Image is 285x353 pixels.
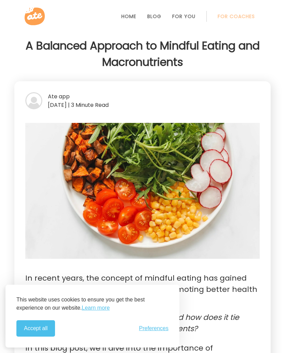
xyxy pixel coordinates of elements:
a: Blog [147,14,161,19]
p: This website uses cookies to ensure you get the best experience on our website. [16,296,168,312]
a: For Coaches [218,14,255,19]
h1: A Balanced Approach to Mindful Eating and Macronutrients [8,38,277,70]
a: Learn more [82,304,110,312]
p: In recent years, the concept of mindful eating has gained traction as an effective strategy for p... [25,272,260,306]
span: Preferences [139,325,168,331]
div: Ate app [25,92,260,101]
img: bg-avatar-default.svg [25,92,42,109]
button: Toggle preferences [139,325,168,331]
a: For You [172,14,195,19]
div: [DATE] | 3 Minute Read [25,101,260,109]
img: Macronutrients on a plate. Image: Pexels - Polina Tankilevitch [25,117,260,264]
a: Home [121,14,136,19]
button: Accept all cookies [16,320,55,337]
